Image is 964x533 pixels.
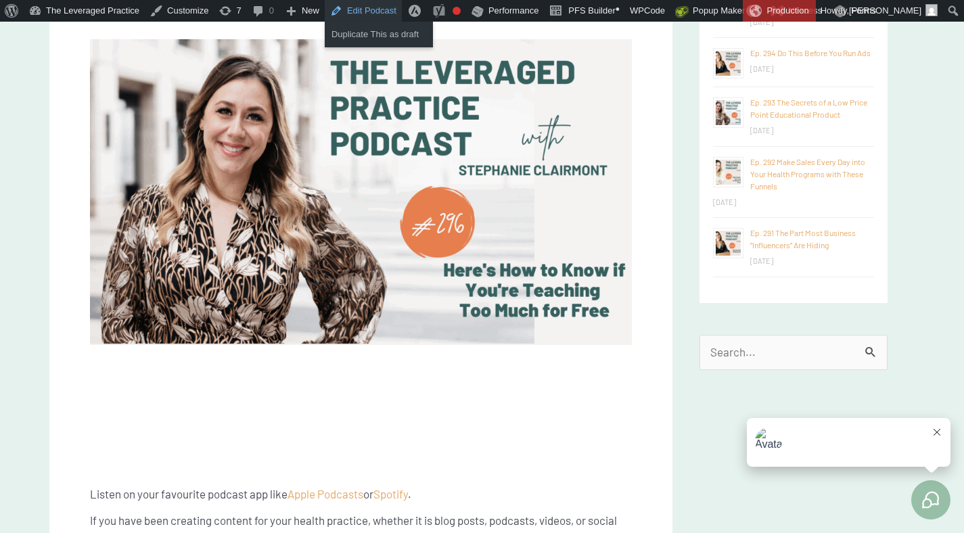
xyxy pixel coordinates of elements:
[750,256,773,265] time: [DATE]
[713,48,743,78] img: Ep. 294 Do This Before You Run Ads
[90,486,633,503] p: Listen on your favourite podcast app like or .
[373,487,408,501] a: Spotify
[750,48,871,57] a: Ep. 294 Do This Before You Run Ads
[713,97,743,128] img: Ep. 293 The Secrets of a Low Price Point Educational Product
[90,372,633,419] iframe: <lore ipsu-dol-sita="consecte" adipi="elitsed: doeius-tempo; incid: 2ut; laboreet: dolore; magn-a...
[750,18,773,26] time: [DATE]
[750,64,773,73] time: [DATE]
[713,157,743,187] img: Ep. 292 Make Sales Every Day into Your Health Programs with These Funnels
[750,157,865,191] a: Ep. 292 Make Sales Every Day into Your Health Programs with These Funnels
[849,5,921,16] span: [PERSON_NAME]
[325,26,433,43] a: Duplicate This as draft
[713,228,743,258] img: Ep. 291 The Part Most Business “Influencers” Are Hiding
[857,335,888,374] input: Search
[750,97,867,119] a: Ep. 293 The Secrets of a Low Price Point Educational Product
[750,228,856,250] a: Ep. 291 The Part Most Business “Influencers” Are Hiding
[616,3,620,16] span: •
[750,126,773,135] time: [DATE]
[713,198,736,206] time: [DATE]
[453,7,461,15] div: Focus keyphrase not set
[90,39,633,345] img: TLP Podcast Post Images (Website images)(19)
[288,487,363,501] a: Apple Podcasts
